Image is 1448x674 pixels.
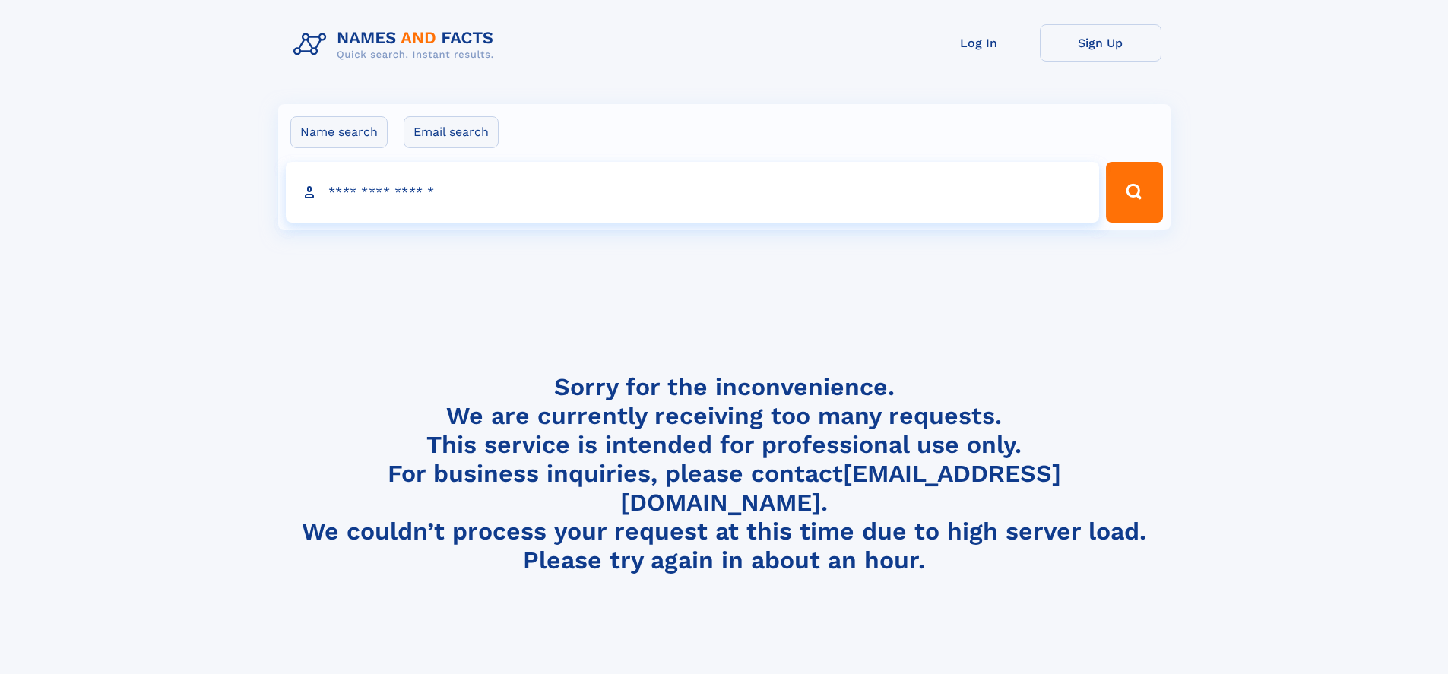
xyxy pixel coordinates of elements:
[1040,24,1161,62] a: Sign Up
[620,459,1061,517] a: [EMAIL_ADDRESS][DOMAIN_NAME]
[287,372,1161,575] h4: Sorry for the inconvenience. We are currently receiving too many requests. This service is intend...
[286,162,1100,223] input: search input
[918,24,1040,62] a: Log In
[290,116,388,148] label: Name search
[1106,162,1162,223] button: Search Button
[404,116,499,148] label: Email search
[287,24,506,65] img: Logo Names and Facts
